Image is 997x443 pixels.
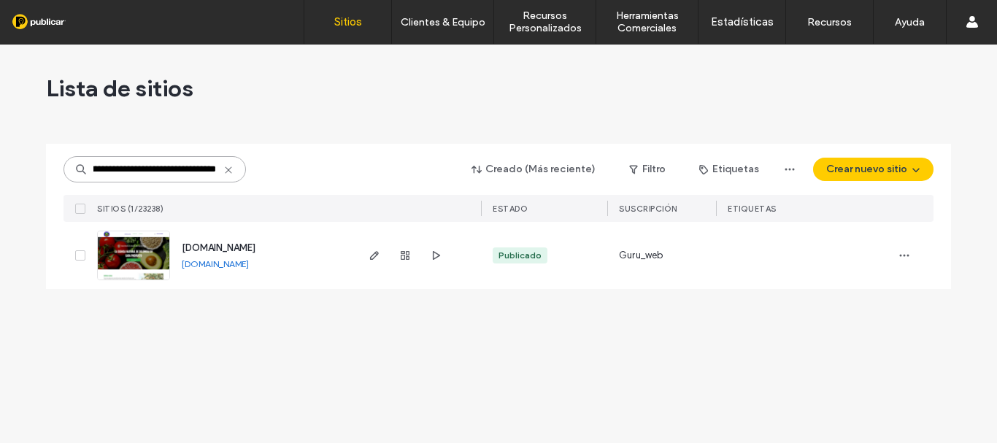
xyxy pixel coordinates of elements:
span: Guru_web [619,248,663,263]
span: SITIOS (1/23238) [97,204,163,214]
span: Ayuda [31,10,72,23]
button: Crear nuevo sitio [813,158,934,181]
label: Herramientas Comerciales [596,9,698,34]
label: Estadísticas [711,15,774,28]
span: ESTADO [493,204,528,214]
div: Publicado [498,249,542,262]
button: Etiquetas [686,158,772,181]
span: Lista de sitios [46,74,193,103]
span: Suscripción [619,204,677,214]
label: Recursos [807,16,852,28]
label: Ayuda [895,16,925,28]
button: Filtro [615,158,680,181]
label: Recursos Personalizados [494,9,596,34]
button: Creado (Más reciente) [459,158,609,181]
a: [DOMAIN_NAME] [182,258,249,269]
span: ETIQUETAS [728,204,777,214]
label: Clientes & Equipo [401,16,485,28]
label: Sitios [334,15,362,28]
a: [DOMAIN_NAME] [182,242,255,253]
